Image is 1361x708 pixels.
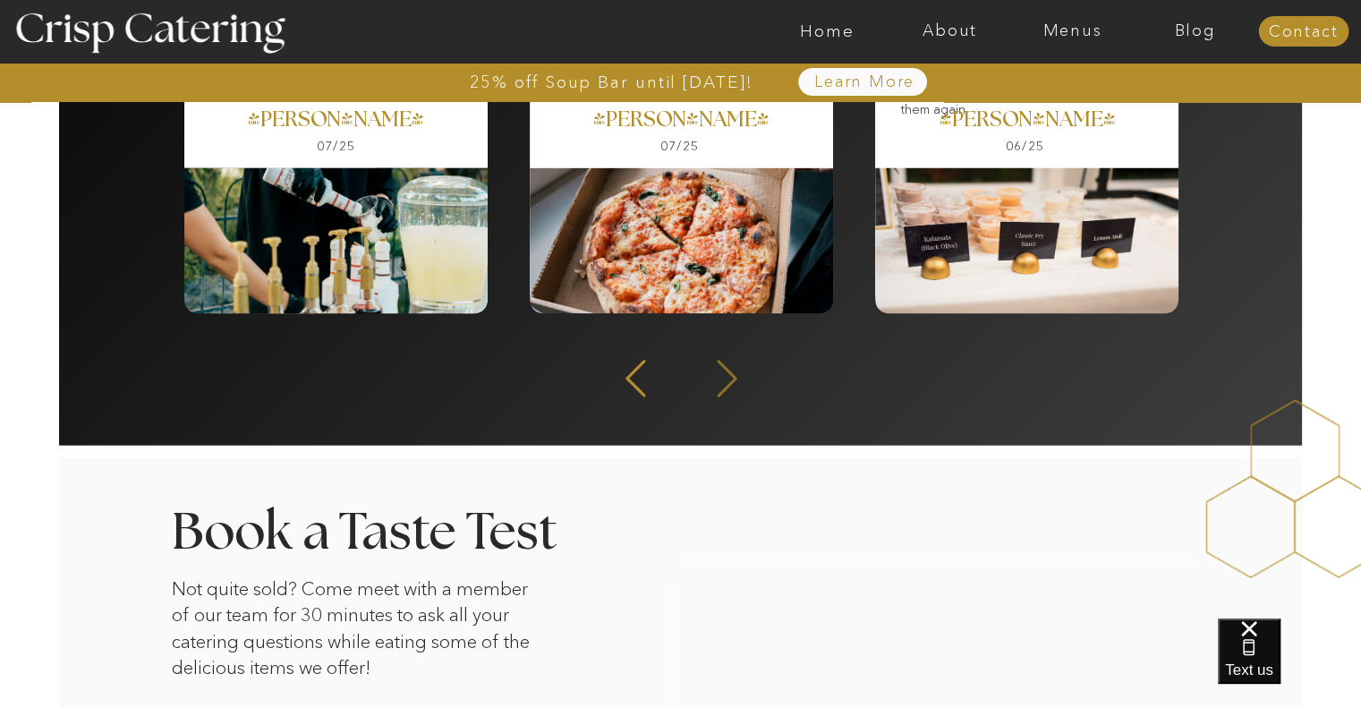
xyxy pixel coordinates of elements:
a: Menus [1011,22,1134,40]
a: About [889,22,1011,40]
a: [PERSON_NAME] [848,109,1207,135]
a: [PERSON_NAME] [157,109,515,135]
a: Blog [1134,22,1256,40]
h3: 06/25 [974,140,1076,157]
a: [PERSON_NAME] [502,109,861,135]
a: 25% off Soup Bar until [DATE]! [405,73,818,91]
a: Home [766,22,889,40]
a: Learn More [773,73,957,91]
a: Contact [1258,23,1348,41]
h3: 07/25 [629,140,731,157]
h3: Book a Taste Test [172,508,603,554]
iframe: podium webchat widget bubble [1218,618,1361,708]
h3: 07/25 [285,140,387,157]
